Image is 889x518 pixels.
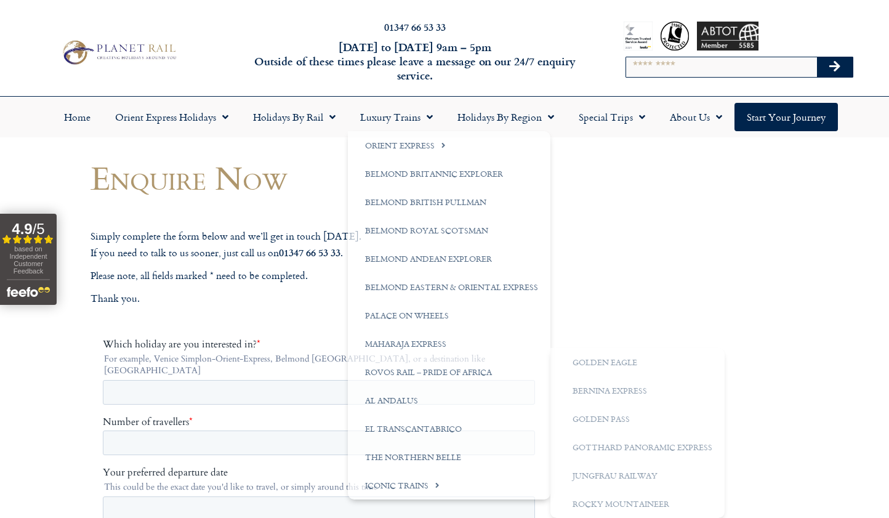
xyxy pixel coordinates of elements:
ul: Luxury Trains [348,131,550,500]
ul: Iconic Trains [550,348,725,518]
a: Rovos Rail – Pride of Africa [348,358,550,386]
a: Belmond British Pullman [348,188,550,216]
input: By email [3,448,10,455]
button: Search [817,57,853,77]
p: Simply complete the form below and we’ll get in touch [DATE]. If you need to talk to us sooner, j... [91,229,552,261]
a: 01347 66 53 33 [384,20,446,34]
a: Luxury Trains [348,103,445,131]
a: About Us [658,103,734,131]
p: Thank you. [91,291,552,307]
a: Orient Express [348,131,550,160]
a: Maharaja Express [348,330,550,358]
a: Golden Pass [550,405,725,433]
a: Holidays by Rail [241,103,348,131]
a: Belmond Britannic Explorer [348,160,550,188]
a: Al Andalus [348,386,550,415]
nav: Menu [6,103,883,131]
a: Belmond Royal Scotsman [348,216,550,245]
a: Holidays by Region [445,103,566,131]
a: Rocky Mountaineer [550,490,725,518]
a: Special Trips [566,103,658,131]
img: Planet Rail Train Holidays Logo [58,38,179,67]
span: By email [14,445,50,459]
span: By telephone [14,461,68,474]
a: Palace on Wheels [348,301,550,330]
a: Iconic Trains [348,471,550,500]
a: Golden Eagle [550,348,725,376]
p: Please note, all fields marked * need to be completed. [91,268,552,284]
strong: 01347 66 53 33 [279,245,340,259]
input: By telephone [3,463,10,471]
a: Jungfrau Railway [550,461,725,490]
a: Orient Express Holidays [103,103,241,131]
a: Belmond Eastern & Oriental Express [348,273,550,301]
a: El Transcantabrico [348,415,550,443]
a: Belmond Andean Explorer [348,245,550,273]
a: Gotthard Panoramic Express [550,433,725,461]
a: The Northern Belle [348,443,550,471]
a: Home [52,103,103,131]
h6: [DATE] to [DATE] 9am – 5pm Outside of these times please leave a message on our 24/7 enquiry serv... [240,40,590,83]
span: Your last name [219,275,281,289]
a: Start your Journey [734,103,838,131]
h1: Enquire Now [91,160,552,196]
a: Bernina Express [550,376,725,405]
